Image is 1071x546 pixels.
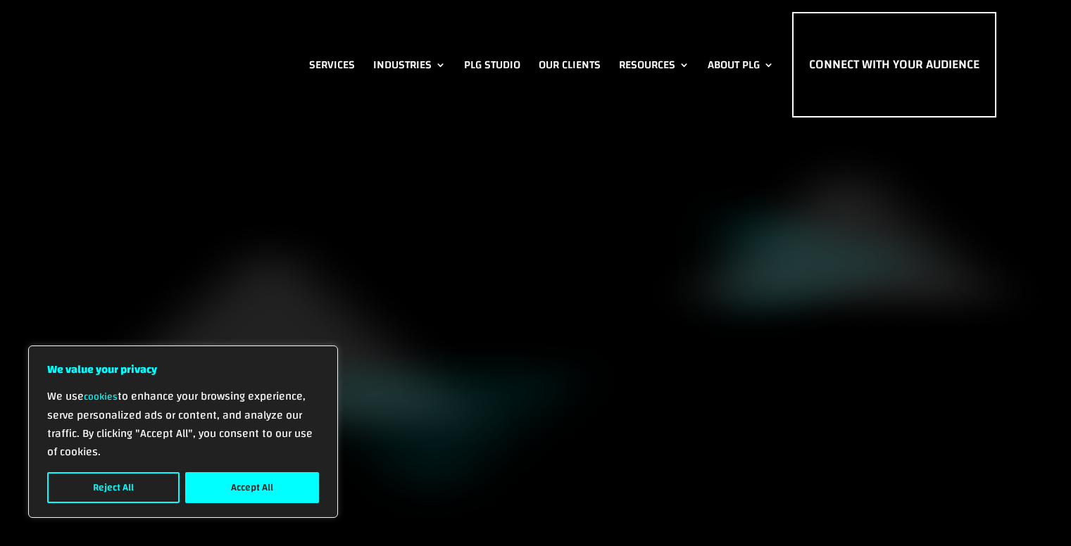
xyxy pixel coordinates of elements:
p: We value your privacy [47,360,319,379]
a: Connect with Your Audience [792,12,996,118]
a: PLG Studio [464,12,520,118]
a: Our Clients [539,12,601,118]
button: Reject All [47,472,180,503]
a: cookies [84,388,118,406]
a: About PLG [708,12,774,118]
a: Industries [373,12,446,118]
button: Accept All [185,472,319,503]
div: We value your privacy [28,345,338,518]
a: Services [309,12,355,118]
p: We use to enhance your browsing experience, serve personalized ads or content, and analyze our tr... [47,387,319,461]
a: Resources [619,12,689,118]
